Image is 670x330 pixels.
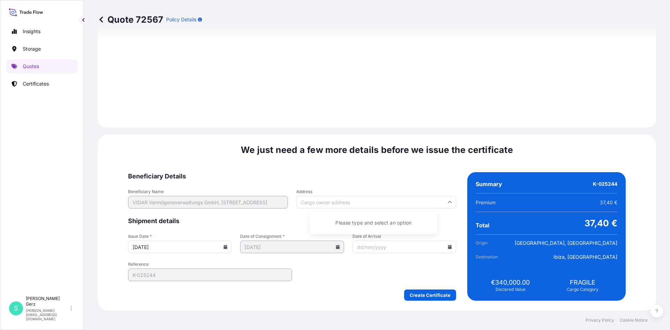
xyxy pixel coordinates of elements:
[6,24,78,38] a: Insights
[476,240,515,247] span: Origin
[567,287,598,292] span: Cargo Category
[98,14,163,25] p: Quote 72567
[476,254,515,261] span: Destination
[296,196,456,208] input: Cargo owner address
[128,269,292,281] input: Your internal reference
[6,77,78,91] a: Certificates
[26,296,69,307] p: [PERSON_NAME] Gerz
[6,42,78,56] a: Storage
[593,181,617,188] span: K-025244
[128,234,232,239] span: Issue Date
[476,181,502,188] span: Summary
[6,59,78,73] a: Quotes
[128,262,292,267] span: Reference
[404,289,456,301] button: Create Certificate
[128,217,456,225] span: Shipment details
[166,16,196,23] p: Policy Details
[476,199,496,206] span: Premium
[586,317,614,323] a: Privacy Policy
[241,144,513,155] span: We just need a few more details before we issue the certificate
[23,28,40,35] p: Insights
[128,172,456,181] span: Beneficiary Details
[23,45,41,52] p: Storage
[128,189,288,195] span: Beneficiary Name
[410,292,451,299] p: Create Certificate
[352,234,456,239] span: Date of Arrival
[476,222,489,229] span: Total
[14,305,18,312] span: S
[23,63,39,70] p: Quotes
[23,80,49,87] p: Certificates
[570,278,595,287] span: FRAGILE
[240,234,344,239] span: Date of Consignment
[553,254,617,261] span: Ibiza, [GEOGRAPHIC_DATA]
[240,241,344,253] input: dd/mm/yyyy
[296,189,456,195] span: Address
[26,308,69,321] p: [PERSON_NAME][EMAIL_ADDRESS][DOMAIN_NAME]
[600,199,617,206] span: 37,40 €
[128,241,232,253] input: dd/mm/yyyy
[585,218,617,229] span: 37,40 €
[352,241,456,253] input: dd/mm/yyyy
[620,317,648,323] a: Cookie Notice
[491,278,530,287] span: €340,000.00
[496,287,526,292] span: Declared Value
[313,214,434,231] div: Please type and select an option
[515,240,617,247] span: [GEOGRAPHIC_DATA], [GEOGRAPHIC_DATA]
